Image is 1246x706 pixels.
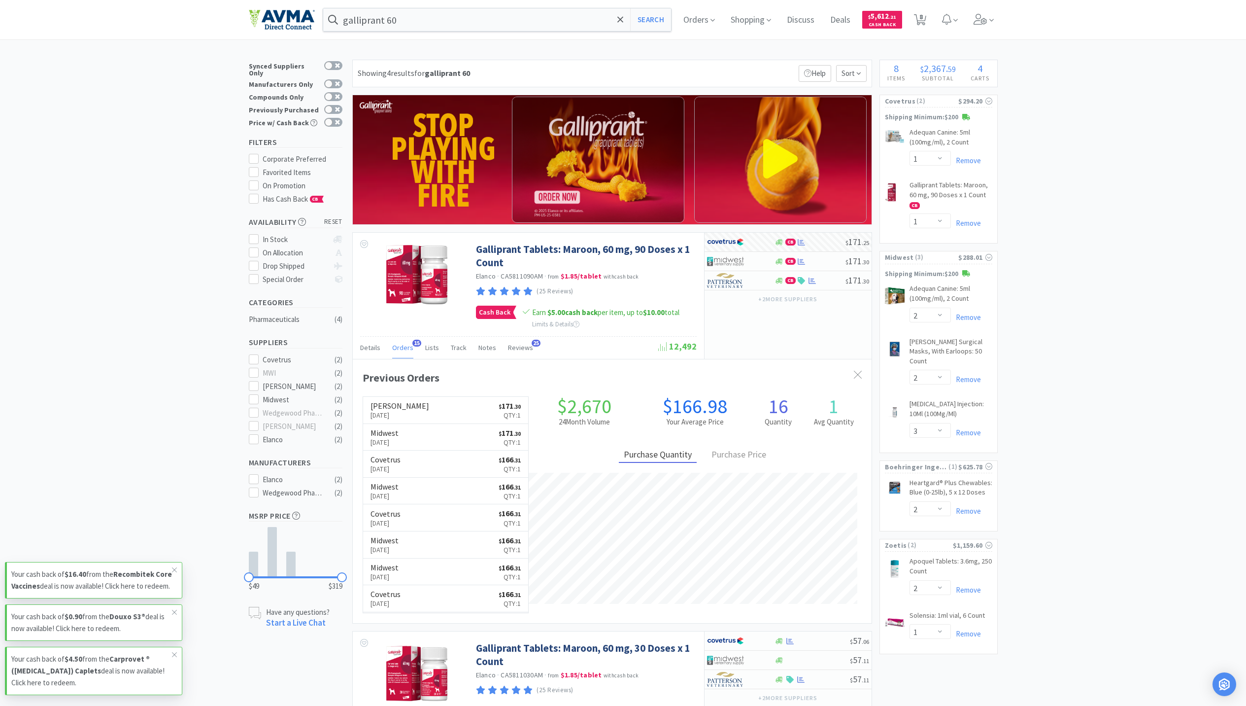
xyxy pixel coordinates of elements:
[512,97,684,223] img: galliprant_vb_contentv2.png
[499,511,502,518] span: $
[370,456,401,463] h6: Covetrus
[707,672,744,687] img: f5e969b455434c6296c6d81ef179fa71_3.png
[643,308,665,317] span: $10.00
[425,68,470,78] strong: galliprant 60
[951,218,981,228] a: Remove
[868,11,896,21] span: 5,612
[604,273,639,280] span: with cash back
[909,128,992,151] a: Adequan Canine: 5ml (100mg/ml), 2 Count
[324,217,342,227] span: reset
[329,580,342,592] span: $319
[640,416,750,428] h2: Your Average Price
[499,482,521,492] span: 166
[915,96,958,106] span: ( 2 )
[845,239,848,247] span: $
[547,308,565,317] span: $5.00
[750,416,806,428] h2: Quantity
[363,478,529,505] a: Midwest[DATE]$166.31Qty:1
[249,79,319,88] div: Manufacturers Only
[263,260,328,272] div: Drop Shipped
[786,258,795,264] span: CB
[630,8,671,31] button: Search
[862,638,869,645] span: . 06
[532,308,679,317] span: Earn per item, up to total
[548,672,559,679] span: from
[547,308,598,317] strong: cash back
[499,455,521,464] span: 166
[894,62,899,74] span: 8
[263,354,324,366] div: Covetrus
[909,337,992,370] a: [PERSON_NAME] Surgical Masks, With Earloops: 50 Count
[537,685,573,696] p: (25 Reviews)
[920,64,924,74] span: $
[353,95,872,224] img: 40c9098be0884d4b98675f96ea22b47b_197.png
[885,130,905,143] img: 6245714a75d54c1ca4b23e8ebeb16dd7_34239.png
[497,671,499,679] span: ·
[11,568,172,592] p: Your cash back of from the deal is now available! Click here to redeem.
[65,569,86,579] strong: $16.40
[501,272,543,281] span: CA5811090AM
[385,641,449,706] img: a976a7309bb54b43a403faf7a890a007_573356.jpg
[363,504,529,531] a: Covetrus[DATE]$166.31Qty:1
[414,68,470,78] span: for
[249,92,319,101] div: Compounds Only
[363,585,529,612] a: Covetrus[DATE]$166.31Qty:1
[850,638,853,645] span: $
[513,403,521,410] span: . 30
[370,590,401,598] h6: Covetrus
[499,457,502,464] span: $
[363,531,529,559] a: Midwest[DATE]$166.31Qty:1
[880,112,997,123] p: Shipping Minimum: $200
[370,491,399,501] p: [DATE]
[880,269,997,280] p: Shipping Minimum: $200
[249,105,319,113] div: Previously Purchased
[885,339,905,359] img: 1877ee718fe04ba9ac1a6d511e6a79f5_127087.jpeg
[499,589,521,599] span: 166
[370,410,429,421] p: [DATE]
[249,118,319,126] div: Price w/ Cash Back
[65,612,82,621] strong: $0.90
[845,258,848,266] span: $
[707,634,744,648] img: 77fca1acd8b6420a9015268ca798ef17_1.png
[513,565,521,572] span: . 31
[263,367,324,379] div: MWI
[249,457,342,468] h5: Manufacturers
[412,340,421,347] span: 15
[499,508,521,518] span: 166
[909,611,985,625] a: Solensia: 1ml vial, 6 Count
[845,236,869,247] span: 171
[880,73,913,83] h4: Items
[370,598,401,609] p: [DATE]
[850,676,853,684] span: $
[544,671,546,679] span: ·
[885,480,905,496] img: 860b74572136493bb96447e7b2c16e6f_487056.png
[497,272,499,281] span: ·
[529,416,640,428] h2: 24 Month Volume
[912,64,963,73] div: .
[513,430,521,437] span: . 30
[947,462,958,472] span: ( 1 )
[360,343,380,352] span: Details
[561,671,602,679] strong: $1.85 / tablet
[499,428,521,438] span: 171
[850,654,869,666] span: 57
[910,203,919,209] span: CB
[363,369,862,387] div: Previous Orders
[263,381,324,392] div: [PERSON_NAME]
[370,483,399,491] h6: Midwest
[249,510,342,522] h5: MSRP Price
[850,635,869,646] span: 57
[909,284,992,307] a: Adequan Canine: 5ml (100mg/ml), 2 Count
[263,474,324,486] div: Elanco
[266,607,330,617] p: Have any questions?
[786,239,795,245] span: CB
[335,367,342,379] div: ( 2 )
[499,538,502,545] span: $
[476,243,694,270] a: Galliprant Tablets: Maroon, 60 mg, 90 Doses x 1 Count
[370,544,399,555] p: [DATE]
[499,484,502,491] span: $
[370,518,401,529] p: [DATE]
[476,306,513,318] span: Cash Back
[619,448,697,463] div: Purchase Quantity
[370,463,401,474] p: [DATE]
